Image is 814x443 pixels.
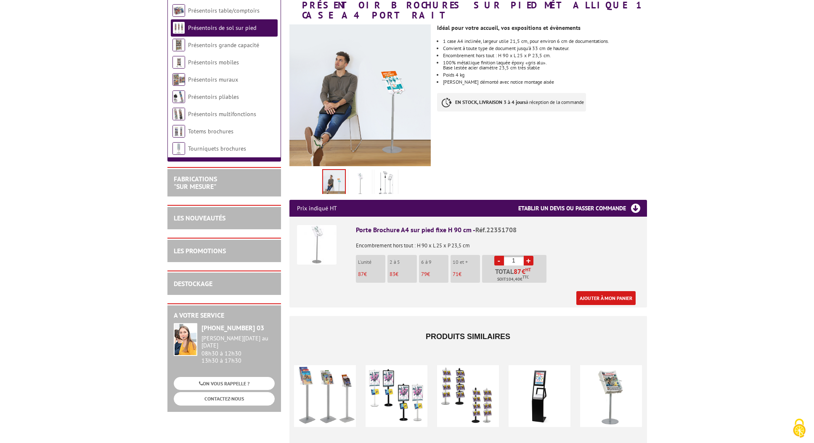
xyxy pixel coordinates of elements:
a: DESTOCKAGE [174,279,212,288]
a: - [494,256,504,265]
p: 2 à 5 [390,259,417,265]
img: porte_brochure_a4_sur_pied_fixe_h90cm_22351708_mise_en_scene.jpg [289,24,431,166]
div: Porte Brochure A4 sur pied fixe H 90 cm - [356,225,639,235]
span: 79 [421,271,427,278]
img: widget-service.jpg [174,323,197,356]
p: € [453,271,480,277]
a: Présentoirs mobiles [188,58,239,66]
a: Ajouter à mon panier [576,291,636,305]
sup: TTC [522,275,529,279]
a: LES NOUVEAUTÉS [174,214,225,222]
p: 10 et + [453,259,480,265]
a: Tourniquets brochures [188,145,246,152]
img: Porte Brochure A4 sur pied fixe H 90 cm [297,225,337,265]
span: 83 [390,271,395,278]
span: € [522,268,525,275]
span: Produits similaires [426,332,510,341]
a: Totems brochures [188,127,233,135]
img: presentoirs_brochures_22351708_1.jpg [350,171,370,197]
p: Prix indiqué HT [297,200,337,217]
img: Présentoirs muraux [172,73,185,86]
li: Convient à toute type de document jusqu’à 33 cm de hauteur. [443,46,647,51]
a: CONTACTEZ-NOUS [174,392,275,405]
strong: Idéal pour votre accueil, vos expositions et évènements [437,24,581,32]
div: 08h30 à 12h30 13h30 à 17h30 [202,335,275,364]
li: 1 case A4 inclinée, largeur utile 21,5 cm, pour environ 6 cm de documentations. [443,39,647,44]
p: 6 à 9 [421,259,448,265]
p: € [421,271,448,277]
span: 104,40 [506,276,520,283]
span: Réf.22351708 [475,225,517,234]
li: 100% métallique finition laquée époxy «gris alu». Base lestée acier diamètre 23,5 cm très stable [443,60,647,70]
img: Présentoirs grande capacité [172,39,185,51]
strong: EN STOCK, LIVRAISON 3 à 4 jours [455,99,526,105]
span: 87 [514,268,522,275]
a: Présentoirs grande capacité [188,41,259,49]
div: [PERSON_NAME][DATE] au [DATE] [202,335,275,349]
p: Encombrement hors tout : H 90 x L 25 x P 23,5 cm [356,237,639,249]
img: Cookies (fenêtre modale) [789,418,810,439]
span: Soit € [497,276,529,283]
img: Tourniquets brochures [172,142,185,155]
a: ON VOUS RAPPELLE ? [174,377,275,390]
img: Présentoirs mobiles [172,56,185,69]
img: 22351708_dessin.jpg [376,171,396,197]
span: 87 [358,271,364,278]
p: à réception de la commande [437,93,586,111]
img: Présentoirs de sol sur pied [172,21,185,34]
a: LES PROMOTIONS [174,247,226,255]
a: Présentoirs de sol sur pied [188,24,256,32]
a: FABRICATIONS"Sur Mesure" [174,175,217,191]
a: Présentoirs pliables [188,93,239,101]
h2: A votre service [174,312,275,319]
a: Présentoirs table/comptoirs [188,7,260,14]
a: + [524,256,533,265]
h3: Etablir un devis ou passer commande [518,200,647,217]
p: L'unité [358,259,385,265]
button: Cookies (fenêtre modale) [785,414,814,443]
strong: [PHONE_NUMBER] 03 [202,324,264,332]
a: Présentoirs muraux [188,76,238,83]
img: Présentoirs table/comptoirs [172,4,185,17]
span: 71 [453,271,459,278]
p: Total [484,268,546,283]
img: Présentoirs pliables [172,90,185,103]
img: Totems brochures [172,125,185,138]
img: porte_brochure_a4_sur_pied_fixe_h90cm_22351708_mise_en_scene.jpg [323,170,345,196]
li: [PERSON_NAME] démonté avec notice montage aisée [443,80,647,85]
img: Présentoirs multifonctions [172,108,185,120]
p: € [358,271,385,277]
li: Poids 4 kg [443,72,647,77]
li: Encombrement hors tout : H 90 x L 25 x P 23,5 cm. [443,53,647,58]
p: € [390,271,417,277]
a: Présentoirs multifonctions [188,110,256,118]
sup: HT [525,267,531,273]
